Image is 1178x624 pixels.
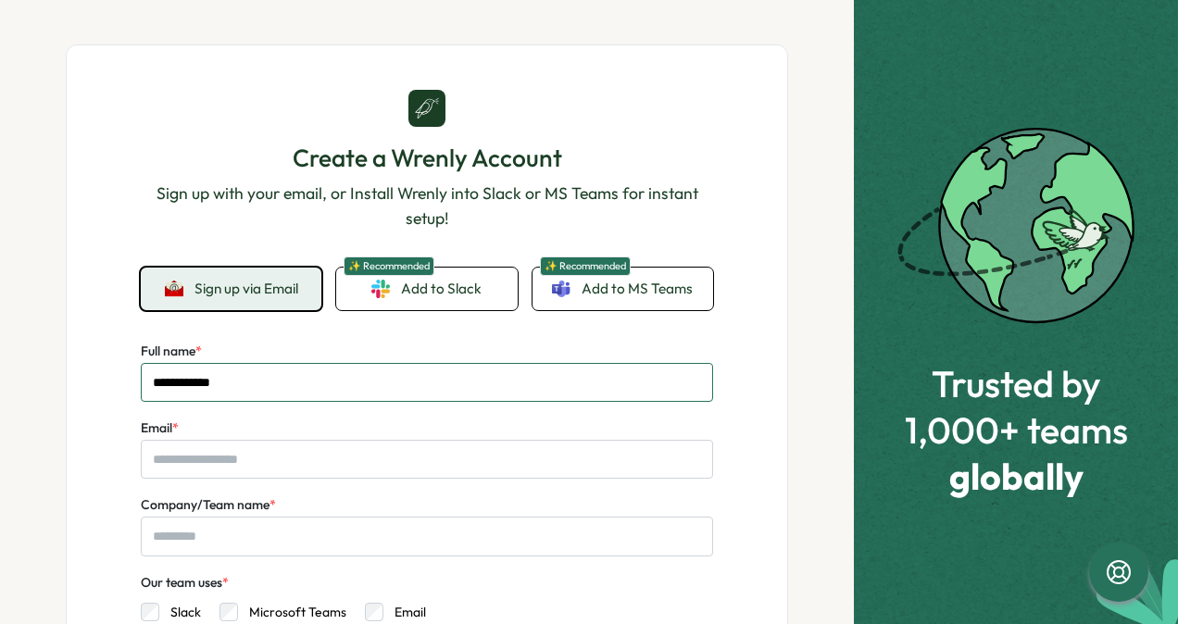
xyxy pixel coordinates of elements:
[159,603,201,621] label: Slack
[533,268,713,310] a: ✨ RecommendedAdd to MS Teams
[383,603,426,621] label: Email
[401,279,482,299] span: Add to Slack
[141,418,179,439] label: Email
[141,268,321,310] button: Sign up via Email
[141,181,713,231] p: Sign up with your email, or Install Wrenly into Slack or MS Teams for instant setup!
[540,256,631,276] span: ✨ Recommended
[141,495,276,516] label: Company/Team name
[141,573,229,593] div: Our team uses
[905,363,1128,404] span: Trusted by
[582,279,693,299] span: Add to MS Teams
[141,342,202,362] label: Full name
[141,142,713,174] h1: Create a Wrenly Account
[905,456,1128,496] span: globally
[238,603,346,621] label: Microsoft Teams
[344,256,434,276] span: ✨ Recommended
[905,409,1128,450] span: 1,000+ teams
[194,281,298,297] span: Sign up via Email
[336,268,517,310] a: ✨ RecommendedAdd to Slack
